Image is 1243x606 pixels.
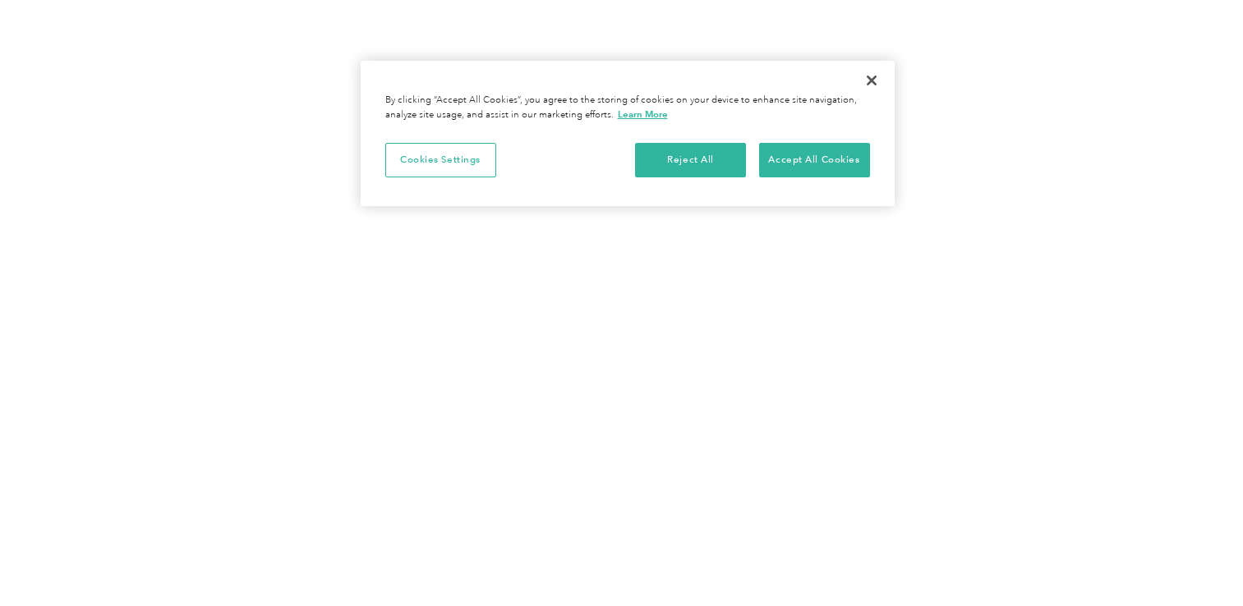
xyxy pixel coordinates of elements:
button: Reject All [635,143,746,177]
button: Close [854,62,890,99]
div: Privacy [361,61,895,206]
div: Cookie banner [361,61,895,206]
a: More information about your privacy, opens in a new tab [618,108,668,120]
button: Cookies Settings [385,143,496,177]
button: Accept All Cookies [759,143,870,177]
div: By clicking “Accept All Cookies”, you agree to the storing of cookies on your device to enhance s... [385,94,870,122]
